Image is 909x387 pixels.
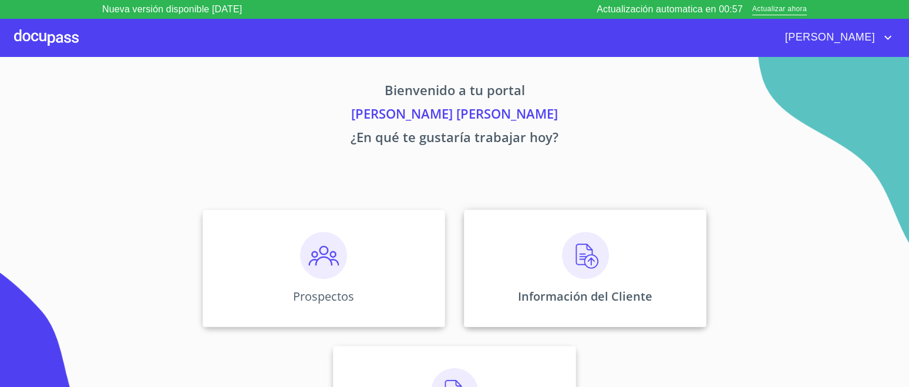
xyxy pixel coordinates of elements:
[776,28,881,47] span: [PERSON_NAME]
[93,127,816,151] p: ¿En qué te gustaría trabajar hoy?
[597,2,743,16] p: Actualización automatica en 00:57
[93,104,816,127] p: [PERSON_NAME] [PERSON_NAME]
[93,80,816,104] p: Bienvenido a tu portal
[562,232,609,279] img: carga.png
[518,288,652,304] p: Información del Cliente
[300,232,347,279] img: prospectos.png
[293,288,354,304] p: Prospectos
[752,4,807,16] span: Actualizar ahora
[776,28,895,47] button: account of current user
[102,2,242,16] p: Nueva versión disponible [DATE]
